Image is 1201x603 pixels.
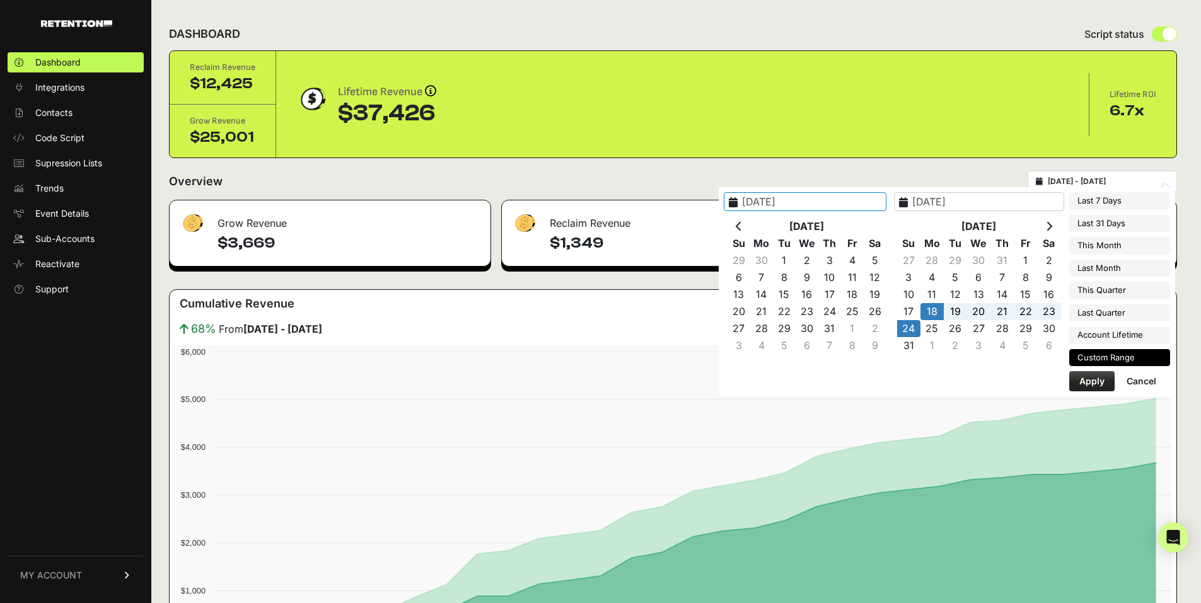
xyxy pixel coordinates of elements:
[897,269,920,286] td: 3
[796,252,818,269] td: 2
[1037,252,1060,269] td: 2
[218,233,480,253] h4: $3,669
[181,586,206,595] text: $1,000
[818,337,841,354] td: 7
[967,320,990,337] td: 27
[944,235,967,252] th: Tu
[967,252,990,269] td: 30
[796,303,818,320] td: 23
[1014,320,1037,337] td: 29
[728,286,750,303] td: 13
[967,286,990,303] td: 13
[773,235,796,252] th: Tu
[920,235,944,252] th: Mo
[920,303,944,320] td: 18
[864,303,886,320] td: 26
[818,286,841,303] td: 17
[728,320,750,337] td: 27
[35,81,84,94] span: Integrations
[1037,337,1060,354] td: 6
[20,569,82,582] span: MY ACCOUNT
[181,394,206,404] text: $5,000
[181,442,206,452] text: $4,000
[1069,349,1170,367] li: Custom Range
[338,83,436,101] div: Lifetime Revenue
[967,235,990,252] th: We
[773,286,796,303] td: 15
[841,320,864,337] td: 1
[181,347,206,357] text: $6,000
[1014,337,1037,354] td: 5
[864,337,886,354] td: 9
[944,303,967,320] td: 19
[1069,215,1170,233] li: Last 31 Days
[990,337,1014,354] td: 4
[864,269,886,286] td: 12
[728,235,750,252] th: Su
[190,127,255,147] div: $25,001
[818,303,841,320] td: 24
[864,286,886,303] td: 19
[8,279,144,299] a: Support
[1069,260,1170,277] li: Last Month
[920,286,944,303] td: 11
[296,83,328,115] img: dollar-coin-05c43ed7efb7bc0c12610022525b4bbbb207c7efeef5aecc26f025e68dcafac9.png
[773,269,796,286] td: 8
[550,233,824,253] h4: $1,349
[181,490,206,500] text: $3,000
[897,337,920,354] td: 31
[1014,235,1037,252] th: Fr
[1117,371,1166,391] button: Cancel
[1110,101,1156,121] div: 6.7x
[990,252,1014,269] td: 31
[1014,252,1037,269] td: 1
[8,556,144,594] a: MY ACCOUNT
[35,56,81,69] span: Dashboard
[841,235,864,252] th: Fr
[750,218,864,235] th: [DATE]
[773,337,796,354] td: 5
[864,320,886,337] td: 2
[502,200,834,238] div: Reclaim Revenue
[1037,286,1060,303] td: 16
[818,320,841,337] td: 31
[1014,303,1037,320] td: 22
[8,52,144,72] a: Dashboard
[1037,303,1060,320] td: 23
[35,182,64,195] span: Trends
[796,286,818,303] td: 16
[1069,371,1115,391] button: Apply
[41,20,112,27] img: Retention.com
[920,320,944,337] td: 25
[864,252,886,269] td: 5
[1037,320,1060,337] td: 30
[191,320,216,338] span: 68%
[190,115,255,127] div: Grow Revenue
[990,235,1014,252] th: Th
[818,252,841,269] td: 3
[841,303,864,320] td: 25
[841,269,864,286] td: 11
[181,538,206,548] text: $2,000
[1069,282,1170,299] li: This Quarter
[897,235,920,252] th: Su
[750,320,773,337] td: 28
[1084,26,1144,42] span: Script status
[1037,269,1060,286] td: 9
[35,283,69,296] span: Support
[169,25,240,43] h2: DASHBOARD
[990,269,1014,286] td: 7
[1014,269,1037,286] td: 8
[1069,237,1170,255] li: This Month
[796,337,818,354] td: 6
[243,323,322,335] strong: [DATE] - [DATE]
[1069,192,1170,210] li: Last 7 Days
[897,303,920,320] td: 17
[944,286,967,303] td: 12
[944,337,967,354] td: 2
[920,269,944,286] td: 4
[512,211,537,236] img: fa-dollar-13500eef13a19c4ab2b9ed9ad552e47b0d9fc28b02b83b90ba0e00f96d6372e9.png
[990,303,1014,320] td: 21
[8,204,144,224] a: Event Details
[180,295,294,313] h3: Cumulative Revenue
